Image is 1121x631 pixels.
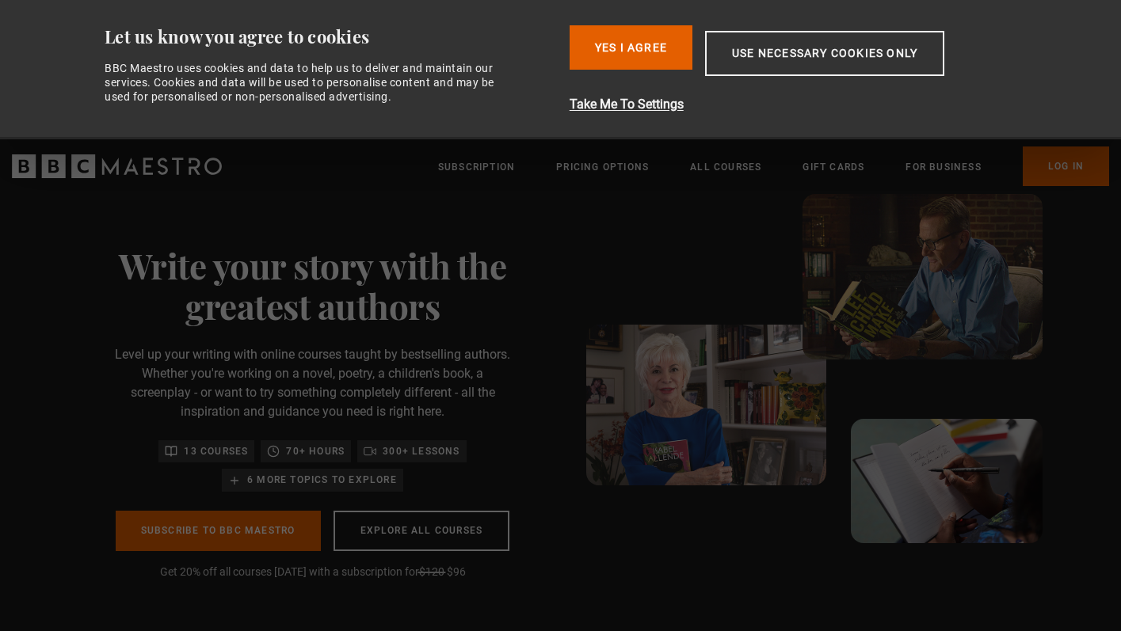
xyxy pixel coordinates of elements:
button: Use necessary cookies only [705,31,944,76]
p: 300+ lessons [383,443,459,459]
p: 70+ hours [286,443,345,459]
a: Subscription [438,159,515,175]
p: Level up your writing with online courses taught by bestselling authors. Whether you're working o... [111,345,515,421]
p: Get 20% off all courses [DATE] with a subscription for [111,564,515,580]
button: Yes I Agree [570,25,692,70]
a: Gift Cards [803,159,864,175]
a: Explore all courses [334,511,510,551]
svg: BBC Maestro [12,154,222,178]
div: Let us know you agree to cookies [105,25,557,48]
div: BBC Maestro uses cookies and data to help us to deliver and maintain our services. Cookies and da... [105,61,512,105]
button: Take Me To Settings [570,95,1028,114]
h1: Write your story with the greatest authors [111,245,515,326]
nav: Primary [438,146,1109,186]
span: $120 [419,565,444,578]
span: $96 [447,565,466,578]
p: 6 more topics to explore [247,472,397,488]
a: Log In [1023,146,1109,186]
p: 13 courses [184,443,248,459]
a: Subscribe to BBC Maestro [116,511,321,551]
a: Pricing Options [556,159,649,175]
a: For business [906,159,981,175]
a: All Courses [690,159,761,175]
